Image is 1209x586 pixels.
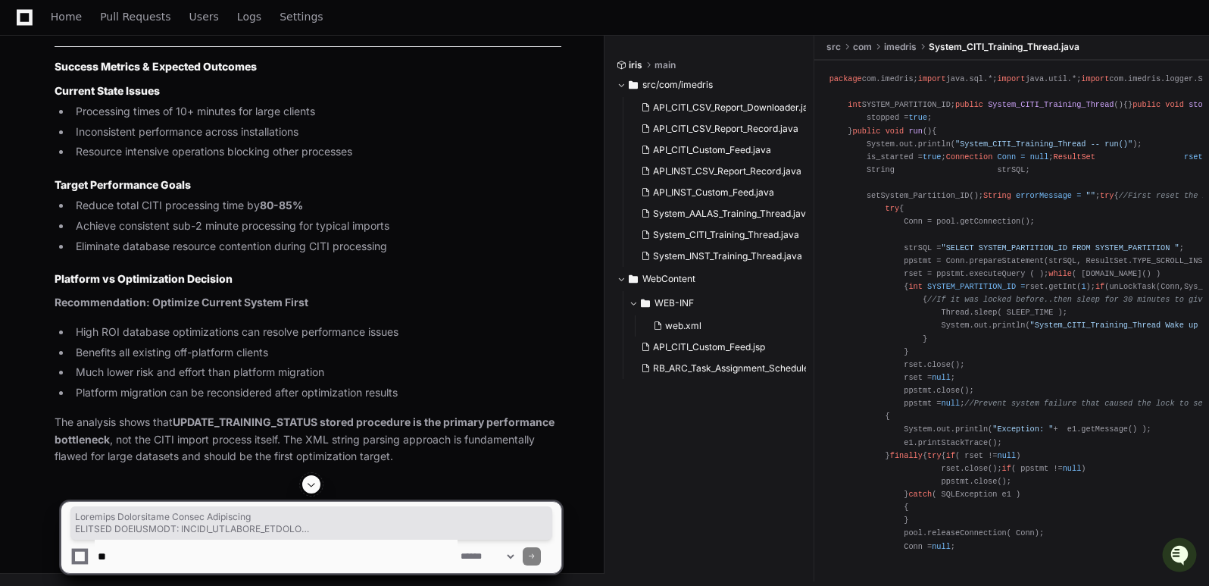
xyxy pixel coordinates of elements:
[258,118,276,136] button: Start new chat
[51,12,82,21] span: Home
[942,243,1179,252] span: "SELECT SYSTEM_PARTITION_ID FROM SYSTEM_PARTITION "
[998,152,1017,161] span: Conn
[635,358,806,379] button: RB_ARC_Task_Assignment_Scheduled.jsp
[100,12,170,21] span: Pull Requests
[929,41,1079,53] span: System_CITI_Training_Thread.java
[642,273,695,285] span: WebContent
[30,204,42,216] img: 1756235613930-3d25f9e4-fa56-45dd-b3ad-e072dfbd1548
[75,511,548,535] span: Loremips Dolorsitame Consec Adipiscing ELITSED DOEIUSMODT: INCIDI_UTLABORE_ETDOLO Magnaa: 06-38% ...
[629,270,638,288] svg: Directory
[71,344,561,362] li: Benefits all existing off-platform clients
[55,415,555,446] strong: UPDATE_TRAINING_STATUS stored procedure is the primary performance bottleneck
[235,162,276,180] button: See all
[653,229,799,241] span: System_CITI_Training_Thread.java
[71,218,561,235] li: Achieve consistent sub-2 minute processing for typical imports
[71,103,561,121] li: Processing times of 10+ minutes for large clients
[71,197,561,215] li: Reduce total CITI processing time by
[635,161,806,182] button: API_INST_CSV_Report_Record.java
[1081,282,1086,291] span: 1
[55,84,160,97] strong: Current State Issues
[71,238,561,255] li: Eliminate database resource contention during CITI processing
[15,15,45,45] img: PlayerZero
[1030,152,1049,161] span: null
[1161,536,1201,577] iframe: Open customer support
[1081,74,1109,83] span: import
[927,451,941,460] span: try
[1016,191,1072,200] span: errorMessage
[635,203,806,224] button: System_AALAS_Training_Thread.java
[15,165,102,177] div: Past conversations
[47,203,123,215] span: [PERSON_NAME]
[955,100,983,109] span: public
[908,282,922,291] span: int
[946,152,993,161] span: Connection
[55,60,257,73] strong: Success Metrics & Expected Outcomes
[853,41,872,53] span: com
[997,74,1025,83] span: import
[665,320,701,332] span: web.xml
[107,237,183,249] a: Powered byPylon
[988,100,1114,109] span: System_CITI_Training_Thread
[1114,100,1123,109] span: ()
[55,414,561,465] p: The analysis shows that , not the CITI import process itself. The XML string parsing approach is ...
[654,297,694,309] span: WEB-INF
[923,127,932,136] span: ()
[1063,464,1082,473] span: null
[826,41,841,53] span: src
[15,113,42,140] img: 1756235613930-3d25f9e4-fa56-45dd-b3ad-e072dfbd1548
[923,152,942,161] span: true
[946,451,955,460] span: if
[886,127,904,136] span: void
[635,139,806,161] button: API_CITI_Custom_Feed.java
[653,186,774,199] span: API_INST_Custom_Feed.java
[890,451,923,460] span: finally
[992,425,1053,434] span: "Exception: "
[15,61,276,85] div: Welcome
[932,373,951,382] span: null
[1054,152,1095,161] span: ResultSet
[71,324,561,341] li: High ROI database optimizations can resolve performance issues
[635,337,806,358] button: API_CITI_Custom_Feed.jsp
[955,139,1132,149] span: "System_CITI_Training_Thread -- run()"
[647,315,806,337] button: web.xml
[617,267,803,291] button: WebContent
[1076,191,1081,200] span: =
[908,127,922,136] span: run
[653,362,829,374] span: RB_ARC_Task_Assignment_Scheduled.jsp
[237,12,261,21] span: Logs
[68,128,236,140] div: We're offline, but we'll be back soon!
[653,341,765,353] span: API_CITI_Custom_Feed.jsp
[71,364,561,381] li: Much lower risk and effort than platform migration
[68,113,248,128] div: Start new chat
[942,399,961,408] span: null
[15,189,39,213] img: Animesh Koratana
[1165,100,1184,109] span: void
[1095,282,1104,291] span: if
[884,41,917,53] span: imedris
[32,113,59,140] img: 7525507653686_35a1cc9e00a5807c6d71_72.png
[1132,100,1161,109] span: public
[983,191,1011,200] span: String
[55,296,308,309] strong: Recommendation: Optimize Current System First
[908,113,927,122] span: true
[151,237,183,249] span: Pylon
[848,100,861,109] span: int
[1002,464,1011,473] span: if
[1184,152,1203,161] span: rset
[71,384,561,402] li: Platform migration can be reconsidered after optimization results
[71,124,561,141] li: Inconsistent performance across installations
[126,203,131,215] span: •
[260,199,303,212] strong: 80-85%
[635,246,806,267] button: System_INST_Training_Thread.java
[635,118,806,139] button: API_CITI_CSV_Report_Record.java
[629,76,638,94] svg: Directory
[1048,269,1072,278] span: while
[653,102,819,114] span: API_CITI_CSV_Report_Downloader.java
[1020,282,1025,291] span: =
[280,12,323,21] span: Settings
[617,73,803,97] button: src/com/imedris
[642,79,713,91] span: src/com/imedris
[918,74,946,83] span: import
[1020,152,1025,161] span: =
